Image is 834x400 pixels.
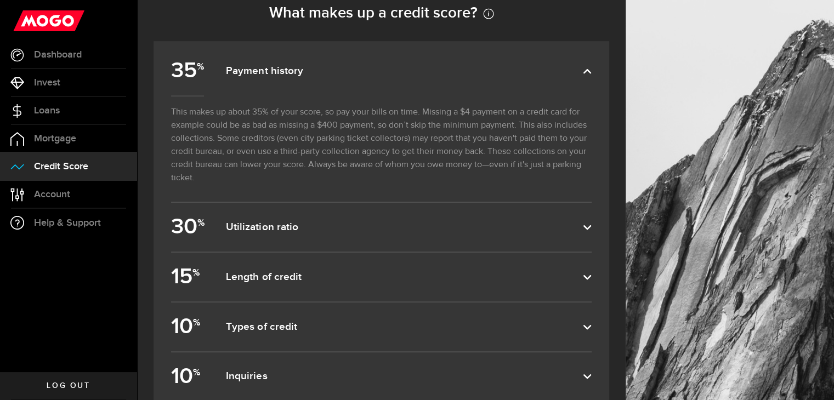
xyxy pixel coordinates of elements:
dfn: Inquiries [226,370,583,383]
b: 10 [171,309,207,345]
span: Log out [47,382,90,390]
span: Invest [34,78,60,88]
span: Account [34,190,70,199]
b: 30 [171,209,207,245]
sup: % [197,61,204,72]
sup: % [193,366,200,378]
p: This makes up about 35% of your score, so pay your bills on time. Missing a $4 payment on a credi... [171,95,592,202]
sup: % [197,217,205,228]
sup: % [193,317,200,328]
dfn: Utilization ratio [226,221,583,234]
h2: What makes up a credit score? [154,4,609,22]
dfn: Payment history [226,65,583,78]
dfn: Types of credit [226,321,583,334]
span: Mortgage [34,134,76,144]
span: Loans [34,106,60,116]
b: 10 [171,359,207,395]
sup: % [192,267,200,278]
b: 15 [171,259,207,295]
span: Credit Score [34,162,88,172]
button: Open LiveChat chat widget [9,4,42,37]
dfn: Length of credit [226,271,583,284]
span: Help & Support [34,218,101,228]
span: Dashboard [34,50,82,60]
b: 35 [171,53,207,89]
